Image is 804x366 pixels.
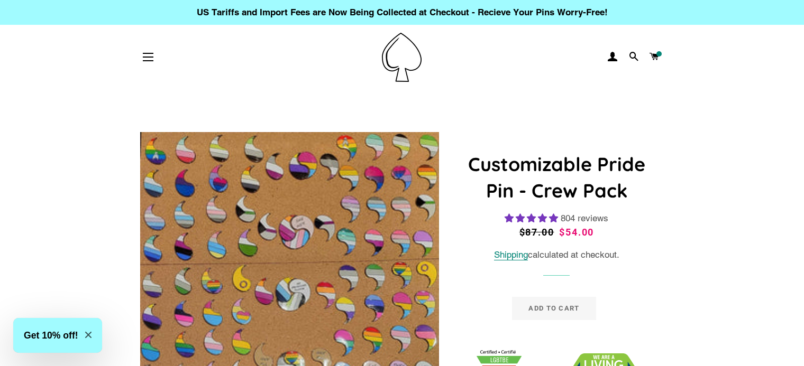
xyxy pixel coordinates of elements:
img: Pin-Ace [382,33,422,82]
span: $54.00 [559,227,594,238]
div: calculated at checkout. [463,248,651,262]
span: $87.00 [519,225,557,240]
span: 4.83 stars [505,213,561,223]
span: 804 reviews [561,213,608,223]
h1: Customizable Pride Pin - Crew Pack [463,151,651,204]
button: Add to Cart [512,297,596,320]
span: Add to Cart [528,304,579,312]
a: Shipping [494,249,528,260]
